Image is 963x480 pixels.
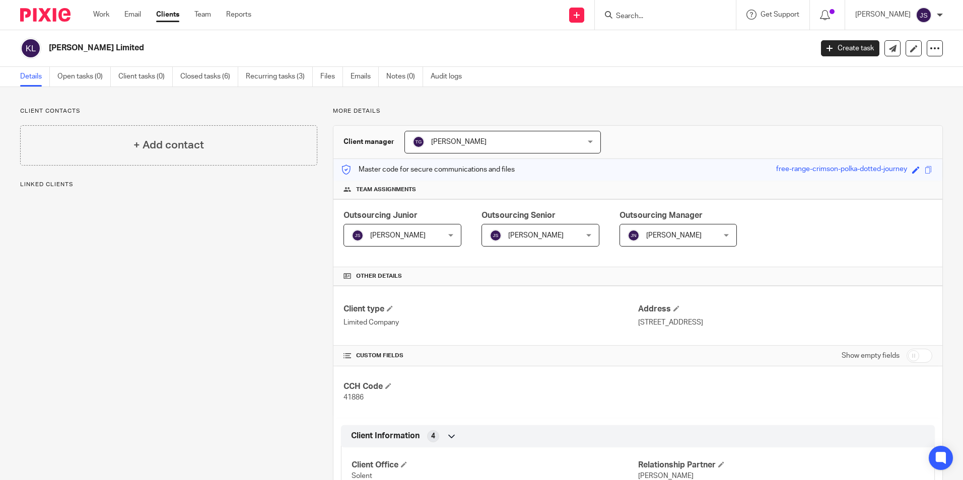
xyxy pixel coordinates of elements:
a: Details [20,67,50,87]
img: svg%3E [490,229,502,242]
p: More details [333,107,943,115]
a: Recurring tasks (3) [246,67,313,87]
a: Work [93,10,109,20]
p: [PERSON_NAME] [855,10,911,20]
img: svg%3E [352,229,364,242]
h4: CUSTOM FIELDS [343,352,638,360]
a: Emails [351,67,379,87]
input: Search [615,12,706,21]
span: [PERSON_NAME] [431,138,487,145]
p: Client contacts [20,107,317,115]
h4: Address [638,304,932,314]
h4: CCH Code [343,381,638,392]
a: Team [194,10,211,20]
p: Master code for secure communications and files [341,165,515,175]
a: Open tasks (0) [57,67,111,87]
span: 41886 [343,394,364,401]
span: 4 [431,431,435,441]
img: svg%3E [412,136,425,148]
span: Other details [356,272,402,280]
h4: Client Office [352,460,638,470]
label: Show empty fields [842,351,900,361]
a: Email [124,10,141,20]
h3: Client manager [343,137,394,147]
a: Clients [156,10,179,20]
span: Outsourcing Manager [620,211,703,219]
img: svg%3E [20,38,41,59]
a: Files [320,67,343,87]
p: Linked clients [20,181,317,189]
h2: [PERSON_NAME] Limited [49,43,654,53]
a: Notes (0) [386,67,423,87]
img: svg%3E [628,229,640,242]
span: Outsourcing Junior [343,211,418,219]
span: Team assignments [356,186,416,194]
p: Limited Company [343,317,638,328]
a: Reports [226,10,251,20]
div: free-range-crimson-polka-dotted-journey [776,164,907,176]
span: Client Information [351,431,420,441]
img: svg%3E [916,7,932,23]
a: Closed tasks (6) [180,67,238,87]
span: [PERSON_NAME] [508,232,564,239]
span: [PERSON_NAME] [638,472,694,479]
a: Create task [821,40,879,56]
span: [PERSON_NAME] [646,232,702,239]
h4: Client type [343,304,638,314]
span: Solent [352,472,372,479]
span: [PERSON_NAME] [370,232,426,239]
span: Get Support [761,11,799,18]
a: Client tasks (0) [118,67,173,87]
img: Pixie [20,8,71,22]
p: [STREET_ADDRESS] [638,317,932,328]
span: Outsourcing Senior [481,211,556,219]
a: Audit logs [431,67,469,87]
h4: Relationship Partner [638,460,924,470]
h4: + Add contact [133,137,204,153]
